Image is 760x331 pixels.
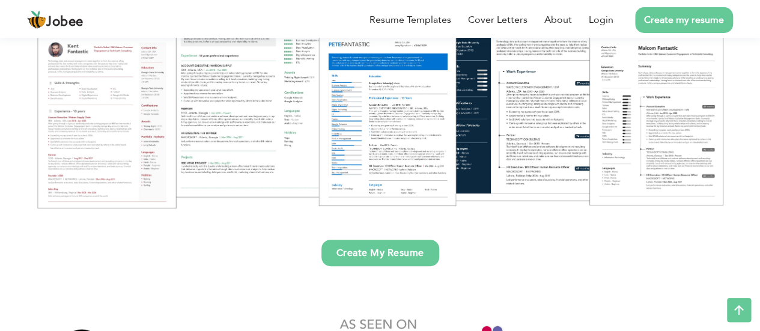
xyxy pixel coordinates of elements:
img: jobee.io [27,10,46,29]
a: Cover Letters [468,13,527,27]
a: Jobee [27,10,84,29]
a: Create my resume [635,7,733,33]
a: Login [589,13,613,27]
a: Resume Templates [369,13,451,27]
span: Jobee [46,16,84,29]
a: About [544,13,572,27]
a: Create My Resume [321,240,439,266]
